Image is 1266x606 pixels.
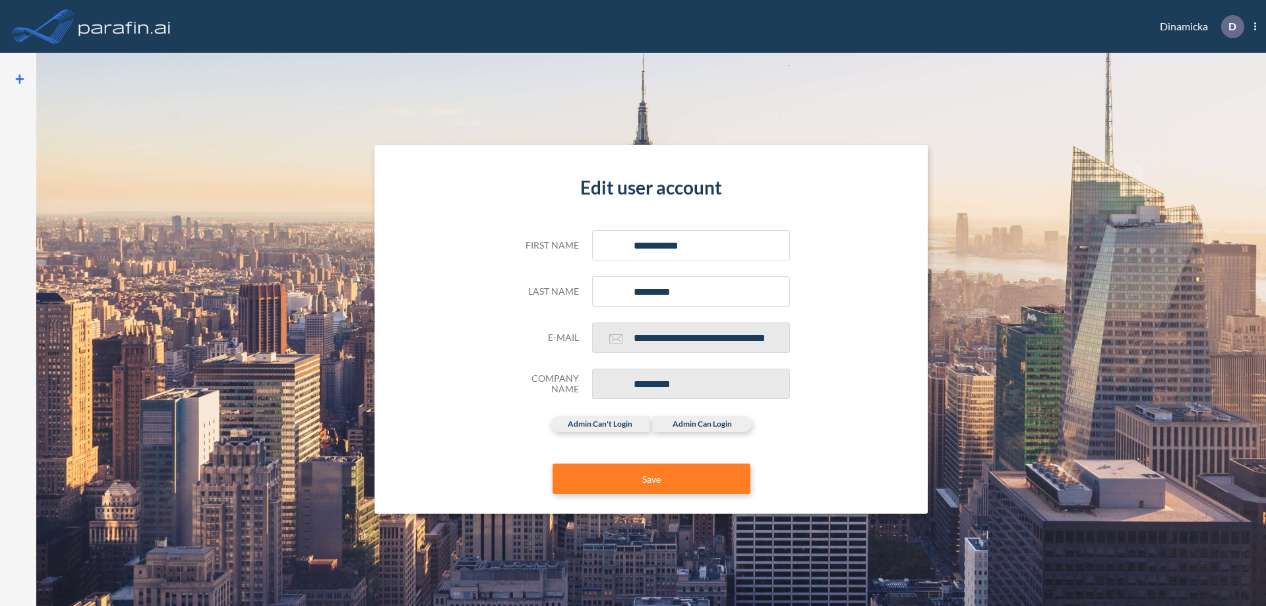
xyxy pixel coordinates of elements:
[1140,15,1256,38] div: Dinamicka
[553,464,750,494] button: Save
[76,13,173,40] img: logo
[551,416,649,432] label: admin can't login
[653,416,752,432] label: admin can login
[513,240,579,251] h5: First name
[513,332,579,344] h5: E-mail
[513,177,790,199] h4: Edit user account
[513,373,579,396] h5: Company Name
[513,286,579,297] h5: Last name
[1228,20,1236,32] p: D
